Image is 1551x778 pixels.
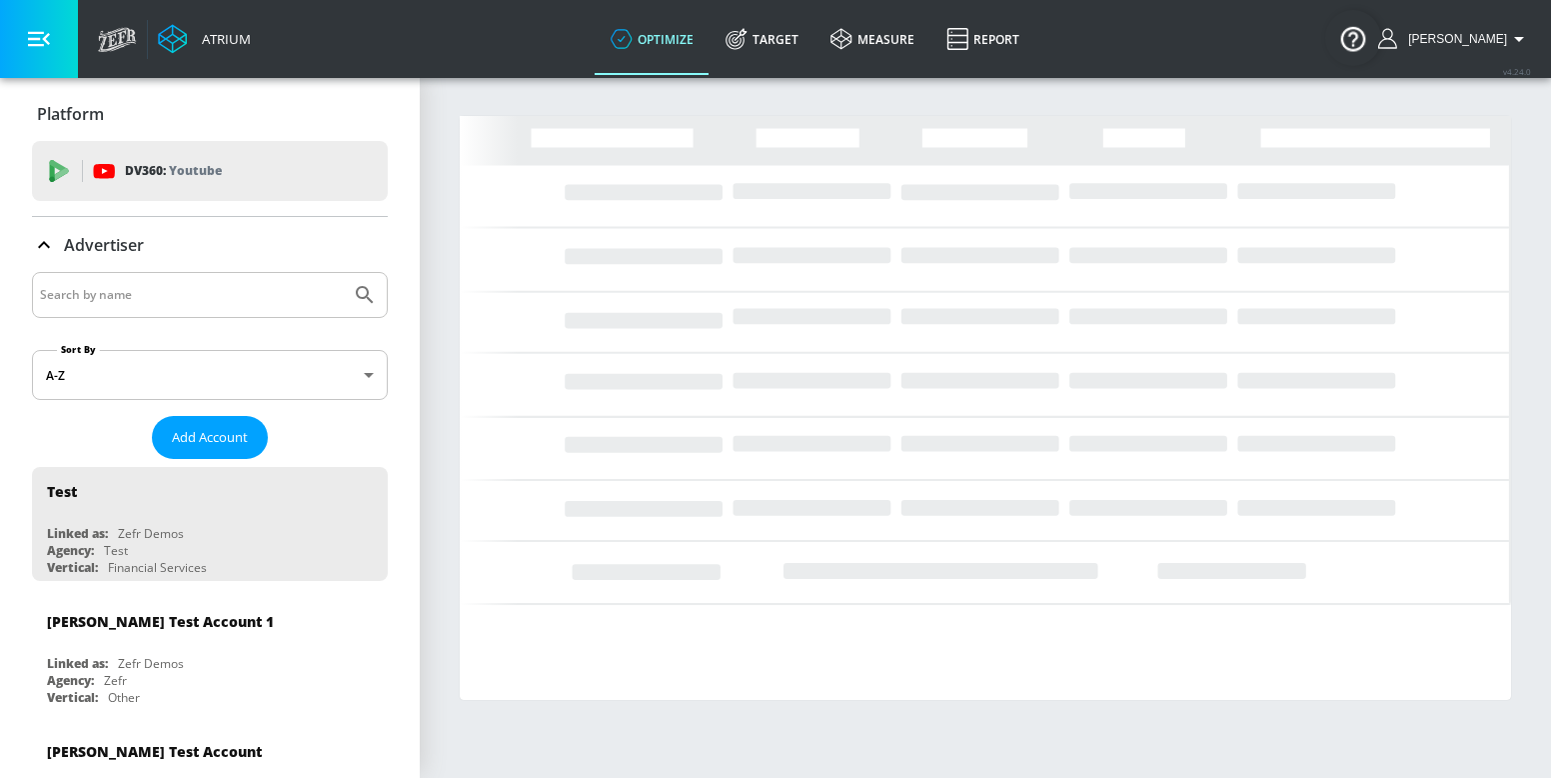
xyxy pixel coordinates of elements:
div: Agency: [47,672,94,689]
button: Open Resource Center [1325,10,1381,66]
a: Target [710,3,814,75]
div: DV360: Youtube [32,141,388,201]
div: TestLinked as:Zefr DemosAgency:TestVertical:Financial Services [32,467,388,581]
label: Sort By [57,343,100,356]
a: Atrium [158,24,251,54]
button: [PERSON_NAME] [1378,27,1531,51]
a: Report [930,3,1035,75]
div: Vertical: [47,689,98,706]
div: Agency: [47,542,94,559]
div: Financial Services [108,559,207,576]
div: Advertiser [32,217,388,273]
button: Add Account [152,416,268,459]
span: Add Account [172,426,248,449]
p: DV360: [125,160,222,182]
div: Vertical: [47,559,98,576]
div: Zefr Demos [118,525,184,542]
p: Platform [37,103,104,125]
div: Test [47,482,77,501]
div: Test [104,542,128,559]
div: Zefr [104,672,127,689]
a: optimize [595,3,710,75]
p: Advertiser [64,234,144,256]
div: A-Z [32,350,388,400]
input: Search by name [40,282,343,308]
p: Youtube [169,160,222,181]
div: [PERSON_NAME] Test Account 1 [47,612,274,631]
span: login as: guillermo.cabrera@zefr.com [1400,32,1507,46]
div: Platform [32,86,388,142]
a: measure [814,3,930,75]
div: Linked as: [47,655,108,672]
div: [PERSON_NAME] Test Account [47,742,262,761]
div: Linked as: [47,525,108,542]
div: Other [108,689,140,706]
div: [PERSON_NAME] Test Account 1Linked as:Zefr DemosAgency:ZefrVertical:Other [32,597,388,711]
div: Zefr Demos [118,655,184,672]
div: Atrium [194,30,251,48]
span: v 4.24.0 [1503,66,1531,77]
